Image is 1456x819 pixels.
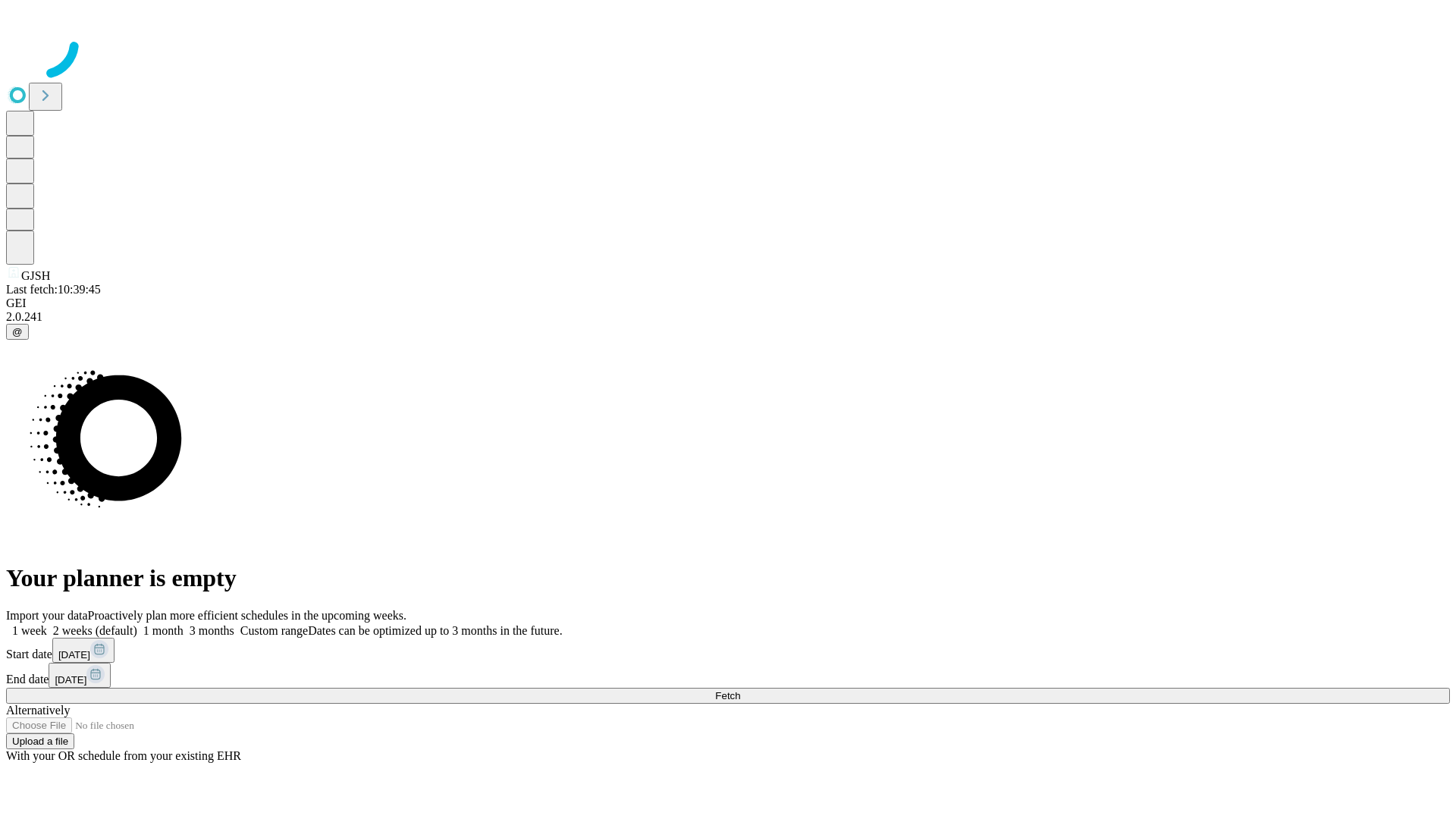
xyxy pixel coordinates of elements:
[6,564,1450,592] h1: Your planner is empty
[88,609,406,622] span: Proactively plan more efficient schedules in the upcoming weeks.
[12,326,23,337] span: @
[6,663,1450,688] div: End date
[6,310,1450,324] div: 2.0.241
[49,663,111,688] button: [DATE]
[55,674,86,686] span: [DATE]
[6,283,101,296] span: Last fetch: 10:39:45
[240,624,308,637] span: Custom range
[21,269,50,282] span: GJSH
[6,733,74,749] button: Upload a file
[143,624,184,637] span: 1 month
[308,624,562,637] span: Dates can be optimized up to 3 months in the future.
[6,324,29,340] button: @
[53,624,137,637] span: 2 weeks (default)
[6,609,88,622] span: Import your data
[190,624,234,637] span: 3 months
[58,649,90,661] span: [DATE]
[715,690,740,701] span: Fetch
[6,704,70,717] span: Alternatively
[6,688,1450,704] button: Fetch
[6,749,241,762] span: With your OR schedule from your existing EHR
[12,624,47,637] span: 1 week
[6,638,1450,663] div: Start date
[52,638,115,663] button: [DATE]
[6,297,1450,310] div: GEI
